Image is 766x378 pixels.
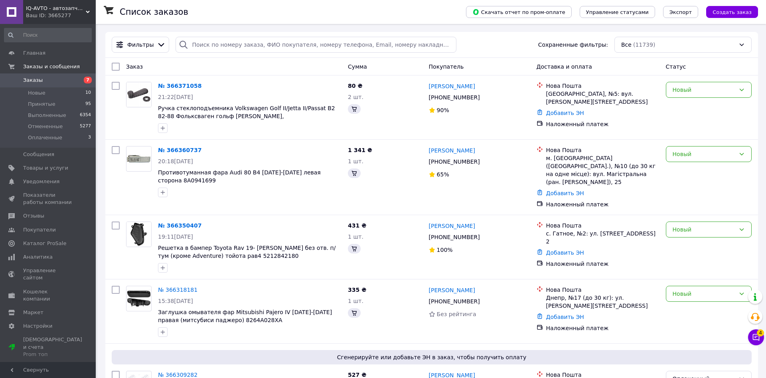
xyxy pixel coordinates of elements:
[158,105,335,119] span: Ручка стеклоподъемника Volkswagen Golf II/Jetta II/Passat B2 82-88 Фольксваген гольф [PERSON_NAME],
[80,112,91,119] span: 6354
[158,309,332,323] a: Заглушка омывателя фар Mitsubishi Pajero IV [DATE]-[DATE] правая (митсубиси паджеро) 8264A028XA
[158,234,193,240] span: 19:11[DATE]
[713,9,752,15] span: Создать заказ
[348,94,363,100] span: 2 шт.
[348,147,372,153] span: 1 341 ₴
[23,212,44,220] span: Отзывы
[673,150,735,158] div: Новый
[23,309,43,316] span: Маркет
[348,234,363,240] span: 1 шт.
[429,222,475,230] a: [PERSON_NAME]
[348,222,366,229] span: 431 ₴
[706,6,758,18] button: Создать заказ
[23,63,80,70] span: Заказы и сообщения
[126,286,152,311] a: Фото товару
[546,146,659,154] div: Нова Пошта
[126,146,152,172] a: Фото товару
[546,110,584,116] a: Добавить ЭН
[126,82,152,107] a: Фото товару
[546,286,659,294] div: Нова Пошта
[158,169,321,184] a: Противотуманная фара Audi 80 B4 [DATE]-[DATE] левая сторона 8A0941699
[28,112,66,119] span: Выполненные
[427,296,482,307] div: [PHONE_NUMBER]
[158,372,197,378] a: № 366309282
[28,134,62,141] span: Оплаченные
[429,146,475,154] a: [PERSON_NAME]
[28,101,55,108] span: Принятые
[26,5,86,12] span: IQ-AVTO - автозапчасти, автоаксессуары и автоэлектроника
[23,336,82,358] span: [DEMOGRAPHIC_DATA] и счета
[23,192,74,206] span: Показатели работы компании
[546,82,659,90] div: Нова Пошта
[633,42,655,48] span: (11739)
[26,12,96,19] div: Ваш ID: 3665277
[429,63,464,70] span: Покупатель
[427,156,482,167] div: [PHONE_NUMBER]
[158,147,201,153] a: № 366360737
[88,134,91,141] span: 3
[546,222,659,230] div: Нова Пошта
[158,158,193,164] span: 20:18[DATE]
[429,82,475,90] a: [PERSON_NAME]
[546,154,659,186] div: м. [GEOGRAPHIC_DATA] ([GEOGRAPHIC_DATA].), №10 (до 30 кг на одне місце): вул. Магістральна (ран. ...
[669,9,692,15] span: Экспорт
[126,150,151,168] img: Фото товару
[126,222,151,247] img: Фото товару
[23,288,74,303] span: Кошелек компании
[348,298,363,304] span: 1 шт.
[666,63,686,70] span: Статус
[126,82,151,107] img: Фото товару
[23,226,56,234] span: Покупатели
[115,353,748,361] span: Сгенерируйте или добавьте ЭН в заказ, чтобы получить оплату
[427,232,482,243] div: [PHONE_NUMBER]
[126,63,143,70] span: Заказ
[546,90,659,106] div: [GEOGRAPHIC_DATA], №5: вул. [PERSON_NAME][STREET_ADDRESS]
[748,329,764,345] button: Чат с покупателем4
[429,286,475,294] a: [PERSON_NAME]
[28,89,45,97] span: Новые
[621,41,632,49] span: Все
[437,171,449,178] span: 65%
[23,240,66,247] span: Каталог ProSale
[673,225,735,234] div: Новый
[546,314,584,320] a: Добавить ЭН
[4,28,92,42] input: Поиск
[348,158,363,164] span: 1 шт.
[546,190,584,196] a: Добавить ЭН
[23,253,53,261] span: Аналитика
[80,123,91,130] span: 5277
[158,94,193,100] span: 21:22[DATE]
[546,249,584,256] a: Добавить ЭН
[437,311,476,317] span: Без рейтинга
[23,164,68,172] span: Товары и услуги
[23,151,54,158] span: Сообщения
[85,89,91,97] span: 10
[546,294,659,310] div: Днепр, №17 (до 30 кг): ул. [PERSON_NAME][STREET_ADDRESS]
[546,260,659,268] div: Наложенный платеж
[158,245,336,259] a: Решетка в бампер Toyota Rav 19- [PERSON_NAME] без отв. п/тум (кроме Adventure) тойота рав4 521284...
[23,267,74,281] span: Управление сайтом
[546,324,659,332] div: Наложенный платеж
[23,323,52,330] span: Настройки
[673,85,735,94] div: Новый
[126,222,152,247] a: Фото товару
[348,63,367,70] span: Сумма
[348,83,362,89] span: 80 ₴
[85,101,91,108] span: 95
[546,200,659,208] div: Наложенный платеж
[437,247,453,253] span: 100%
[23,351,82,358] div: Prom топ
[23,178,59,185] span: Уведомления
[127,41,154,49] span: Фильтры
[757,329,764,336] span: 4
[23,49,45,57] span: Главная
[158,83,201,89] a: № 366371058
[348,287,366,293] span: 335 ₴
[348,372,366,378] span: 527 ₴
[663,6,698,18] button: Экспорт
[546,120,659,128] div: Наложенный платеж
[698,8,758,15] a: Создать заказ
